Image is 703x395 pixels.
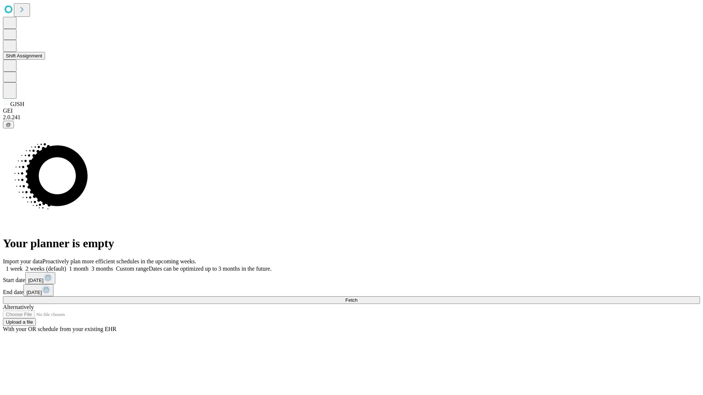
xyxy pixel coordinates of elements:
[26,290,42,295] span: [DATE]
[25,272,55,284] button: [DATE]
[3,108,700,114] div: GEI
[28,278,44,283] span: [DATE]
[3,284,700,296] div: End date
[3,237,700,250] h1: Your planner is empty
[3,304,34,310] span: Alternatively
[6,122,11,127] span: @
[10,101,24,107] span: GJSH
[3,318,36,326] button: Upload a file
[3,296,700,304] button: Fetch
[69,266,89,272] span: 1 month
[92,266,113,272] span: 3 months
[3,52,45,60] button: Shift Assignment
[3,114,700,121] div: 2.0.241
[345,297,357,303] span: Fetch
[42,258,196,264] span: Proactively plan more efficient schedules in the upcoming weeks.
[6,266,23,272] span: 1 week
[3,258,42,264] span: Import your data
[3,121,14,128] button: @
[3,272,700,284] div: Start date
[23,284,53,296] button: [DATE]
[149,266,271,272] span: Dates can be optimized up to 3 months in the future.
[3,326,116,332] span: With your OR schedule from your existing EHR
[116,266,149,272] span: Custom range
[26,266,66,272] span: 2 weeks (default)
